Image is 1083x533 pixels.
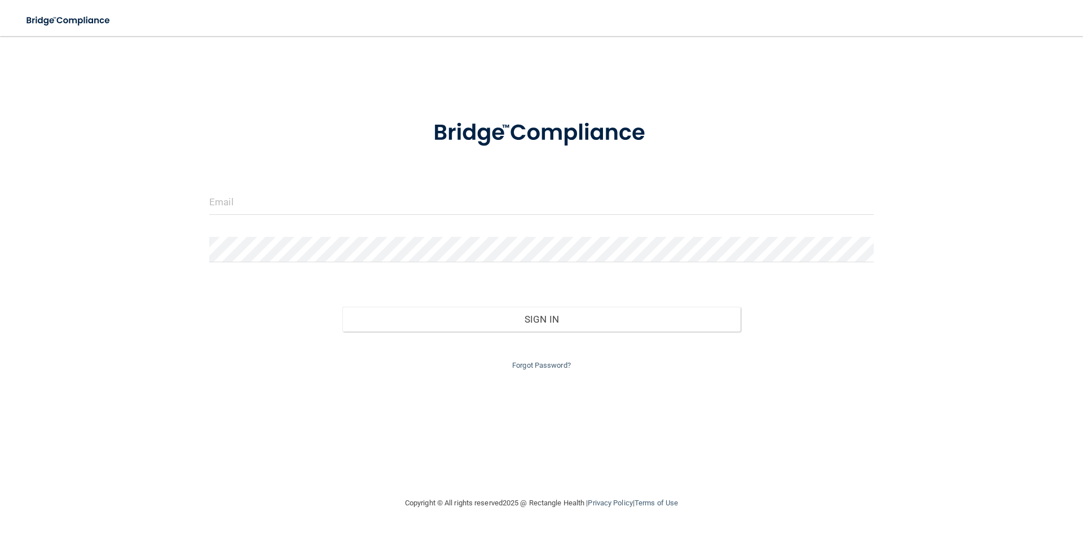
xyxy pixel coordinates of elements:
[209,190,874,215] input: Email
[588,499,632,507] a: Privacy Policy
[342,307,741,332] button: Sign In
[512,361,571,369] a: Forgot Password?
[410,104,673,162] img: bridge_compliance_login_screen.278c3ca4.svg
[17,9,121,32] img: bridge_compliance_login_screen.278c3ca4.svg
[635,499,678,507] a: Terms of Use
[336,485,747,521] div: Copyright © All rights reserved 2025 @ Rectangle Health | |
